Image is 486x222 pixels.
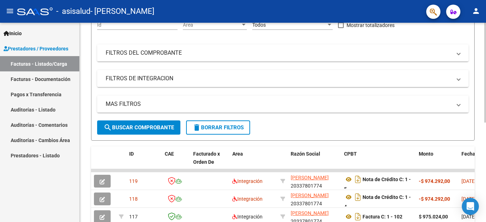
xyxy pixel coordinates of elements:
[291,175,329,180] span: [PERSON_NAME]
[291,151,320,157] span: Razón Social
[104,124,174,131] span: Buscar Comprobante
[252,22,266,28] span: Todos
[190,146,229,178] datatable-header-cell: Facturado x Orden De
[419,151,433,157] span: Monto
[129,178,138,184] span: 119
[229,146,278,178] datatable-header-cell: Area
[186,120,250,135] button: Borrar Filtros
[129,214,138,220] span: 117
[106,100,451,108] mat-panel-title: MAS FILTROS
[106,75,451,82] mat-panel-title: FILTROS DE INTEGRACION
[126,146,162,178] datatable-header-cell: ID
[344,177,411,192] strong: Nota de Crédito C: 1 - 5
[344,151,357,157] span: CPBT
[419,214,448,220] strong: $ 975.024,00
[6,7,14,15] mat-icon: menu
[192,124,244,131] span: Borrar Filtros
[192,123,201,132] mat-icon: delete
[106,49,451,57] mat-panel-title: FILTROS DEL COMPROBANTE
[291,193,329,198] span: [PERSON_NAME]
[419,196,450,202] strong: -$ 974.292,00
[97,44,469,61] mat-expansion-panel-header: FILTROS DEL COMPROBANTE
[193,151,220,165] span: Facturado x Orden De
[90,4,154,19] span: - [PERSON_NAME]
[56,4,90,19] span: - asisalud
[353,191,363,203] i: Descargar documento
[232,214,263,220] span: Integración
[461,196,476,202] span: [DATE]
[341,146,416,178] datatable-header-cell: CPBT
[4,29,22,37] span: Inicio
[232,196,263,202] span: Integración
[291,210,329,216] span: [PERSON_NAME]
[232,178,263,184] span: Integración
[104,123,112,132] mat-icon: search
[462,198,479,215] div: Open Intercom Messenger
[97,120,180,135] button: Buscar Comprobante
[4,45,68,53] span: Prestadores / Proveedores
[344,194,411,210] strong: Nota de Crédito C: 1 - 4
[129,196,138,202] span: 118
[461,178,476,184] span: [DATE]
[291,191,338,206] div: 20337801774
[416,146,459,178] datatable-header-cell: Monto
[419,178,450,184] strong: -$ 974.292,00
[461,214,476,220] span: [DATE]
[162,146,190,178] datatable-header-cell: CAE
[97,96,469,113] mat-expansion-panel-header: MAS FILTROS
[288,146,341,178] datatable-header-cell: Razón Social
[472,7,480,15] mat-icon: person
[353,174,363,185] i: Descargar documento
[129,151,134,157] span: ID
[363,214,402,220] strong: Factura C: 1 - 102
[165,151,174,157] span: CAE
[232,151,243,157] span: Area
[291,174,338,189] div: 20337801774
[347,21,395,29] span: Mostrar totalizadores
[97,70,469,87] mat-expansion-panel-header: FILTROS DE INTEGRACION
[183,22,241,28] span: Area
